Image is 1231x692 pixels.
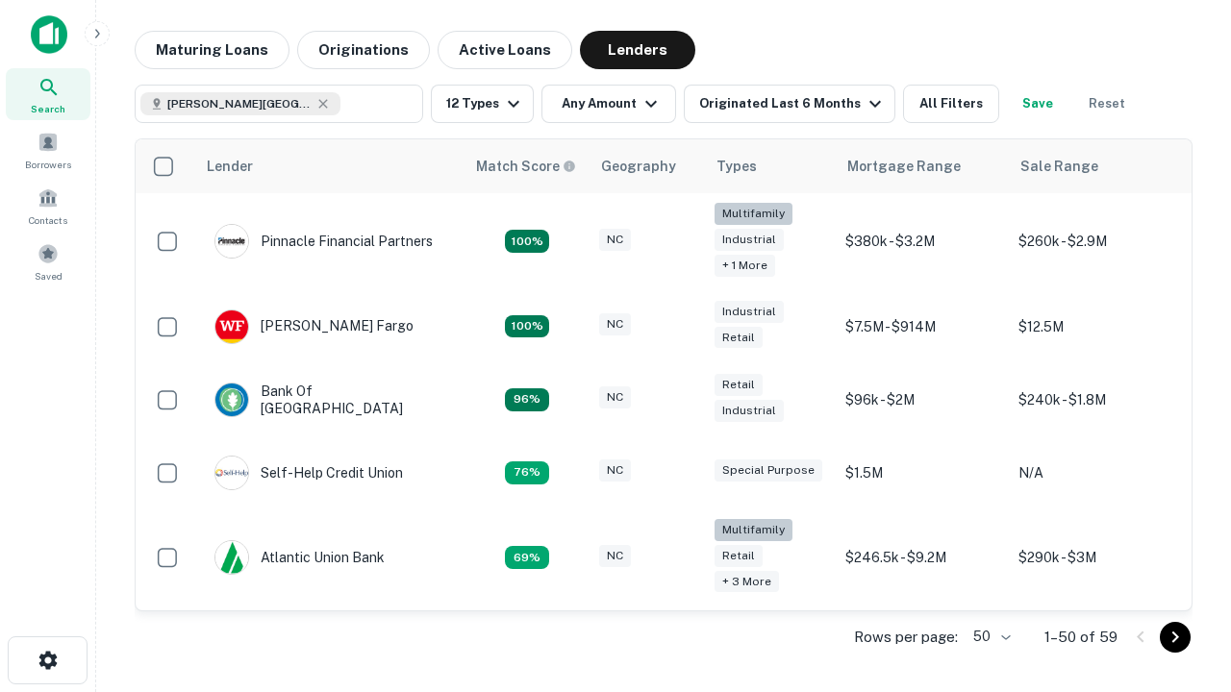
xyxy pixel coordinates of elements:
div: Special Purpose [715,459,822,482]
div: Geography [601,155,676,178]
td: $380k - $3.2M [836,193,1009,290]
a: Saved [6,235,90,287]
td: $7.5M - $914M [836,290,1009,363]
div: Multifamily [715,519,792,541]
img: picture [215,383,248,416]
div: + 1 more [715,255,775,277]
button: Go to next page [1160,622,1191,653]
button: All Filters [903,85,999,123]
td: $246.5k - $9.2M [836,509,1009,606]
td: $290k - $3M [1009,509,1182,606]
button: Active Loans [438,31,572,69]
div: NC [599,459,631,482]
div: Industrial [715,301,784,323]
img: picture [215,457,248,489]
td: $240k - $1.8M [1009,363,1182,436]
div: NC [599,313,631,335]
div: 50 [966,623,1014,651]
div: Originated Last 6 Months [699,92,887,115]
p: 1–50 of 59 [1044,626,1118,649]
button: Originated Last 6 Months [684,85,895,123]
th: Capitalize uses an advanced AI algorithm to match your search with the best lender. The match sco... [465,139,590,193]
div: Multifamily [715,203,792,225]
div: [PERSON_NAME] Fargo [214,309,414,344]
div: Matching Properties: 11, hasApolloMatch: undefined [505,461,549,484]
div: Types [716,155,757,178]
th: Types [705,139,836,193]
div: + 3 more [715,571,779,593]
div: Capitalize uses an advanced AI algorithm to match your search with the best lender. The match sco... [476,156,576,177]
th: Mortgage Range [836,139,1009,193]
p: Rows per page: [854,626,958,649]
div: Bank Of [GEOGRAPHIC_DATA] [214,383,445,417]
div: Matching Properties: 14, hasApolloMatch: undefined [505,388,549,411]
div: Industrial [715,400,784,422]
img: picture [215,541,248,574]
button: Reset [1076,85,1138,123]
img: picture [215,310,248,343]
div: Retail [715,327,763,349]
td: $12.5M [1009,290,1182,363]
div: NC [599,386,631,408]
span: Saved [35,268,63,284]
button: Originations [297,31,430,69]
div: Matching Properties: 26, hasApolloMatch: undefined [505,230,549,253]
div: Atlantic Union Bank [214,540,385,575]
span: Search [31,101,65,116]
button: Maturing Loans [135,31,289,69]
div: NC [599,229,631,251]
div: Retail [715,374,763,396]
div: Lender [207,155,253,178]
button: Save your search to get updates of matches that match your search criteria. [1007,85,1068,123]
div: Sale Range [1020,155,1098,178]
a: Search [6,68,90,120]
th: Sale Range [1009,139,1182,193]
div: Matching Properties: 10, hasApolloMatch: undefined [505,546,549,569]
img: picture [215,225,248,258]
td: $96k - $2M [836,363,1009,436]
a: Contacts [6,180,90,232]
span: Borrowers [25,157,71,172]
td: $260k - $2.9M [1009,193,1182,290]
button: Lenders [580,31,695,69]
td: $1.5M [836,436,1009,509]
a: Borrowers [6,124,90,176]
th: Lender [195,139,465,193]
div: Matching Properties: 15, hasApolloMatch: undefined [505,315,549,338]
iframe: Chat Widget [1135,538,1231,630]
button: Any Amount [541,85,676,123]
div: Retail [715,545,763,567]
div: Mortgage Range [847,155,961,178]
div: Pinnacle Financial Partners [214,224,433,259]
div: Industrial [715,229,784,251]
td: N/A [1009,436,1182,509]
th: Geography [590,139,705,193]
span: Contacts [29,212,67,228]
h6: Match Score [476,156,572,177]
button: 12 Types [431,85,534,123]
div: Self-help Credit Union [214,456,403,490]
div: NC [599,545,631,567]
span: [PERSON_NAME][GEOGRAPHIC_DATA], [GEOGRAPHIC_DATA] [167,95,312,112]
img: capitalize-icon.png [31,15,67,54]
